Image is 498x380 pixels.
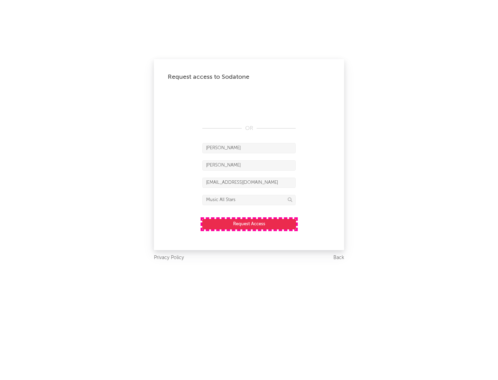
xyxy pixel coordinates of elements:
input: Division [202,195,296,205]
input: Last Name [202,160,296,171]
button: Request Access [202,219,296,229]
input: First Name [202,143,296,153]
div: OR [202,124,296,133]
input: Email [202,178,296,188]
a: Privacy Policy [154,254,184,262]
div: Request access to Sodatone [168,73,330,81]
a: Back [333,254,344,262]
